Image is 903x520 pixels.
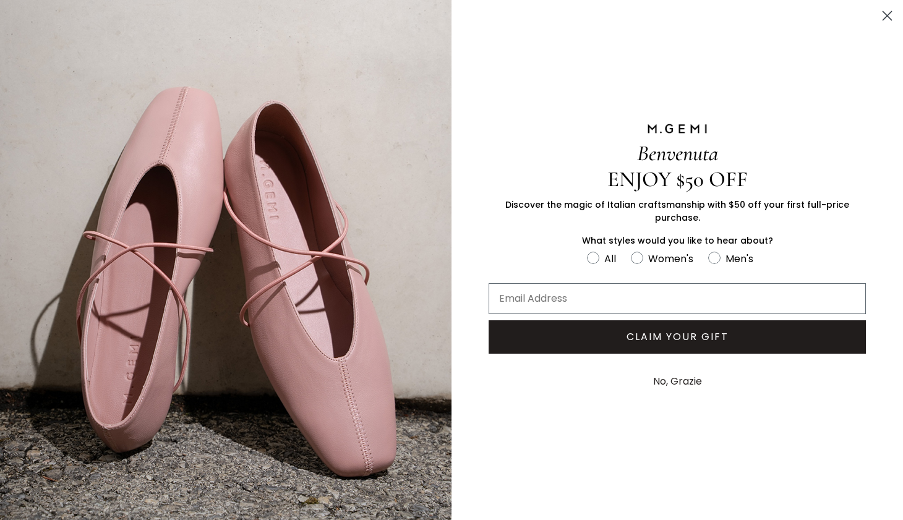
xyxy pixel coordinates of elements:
img: M.GEMI [646,123,708,134]
button: No, Grazie [647,366,708,397]
button: Close dialog [876,5,898,27]
div: Women's [648,251,693,266]
button: CLAIM YOUR GIFT [489,320,866,354]
span: ENJOY $50 OFF [607,166,748,192]
div: Men's [725,251,753,266]
input: Email Address [489,283,866,314]
span: What styles would you like to hear about? [582,234,773,247]
div: All [604,251,616,266]
span: Discover the magic of Italian craftsmanship with $50 off your first full-price purchase. [505,198,849,224]
span: Benvenuta [637,140,718,166]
